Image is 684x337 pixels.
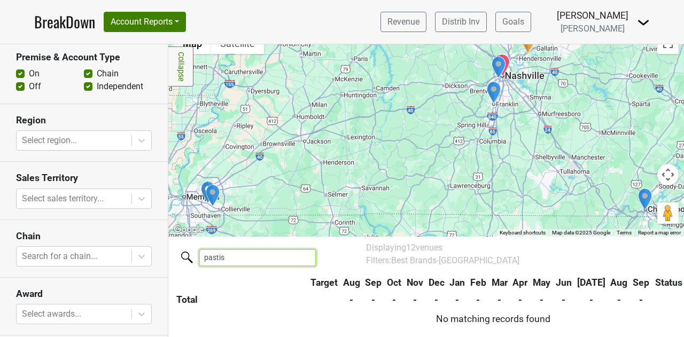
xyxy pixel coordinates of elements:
[16,231,152,242] h3: Chain
[29,67,40,80] label: On
[171,223,206,237] img: Google
[553,291,574,310] th: -
[174,291,308,310] th: Total
[16,173,152,184] h3: Sales Territory
[447,273,468,293] th: Jan: activate to sort column ascending
[362,273,384,293] th: Sep: activate to sort column ascending
[168,46,193,87] a: Collapse
[404,291,426,310] th: -
[638,230,681,236] a: Report a map error
[657,164,679,185] button: Map camera controls
[384,291,404,310] th: -
[468,291,489,310] th: -
[574,273,608,293] th: Jul: activate to sort column ascending
[384,273,404,293] th: Oct: activate to sort column ascending
[486,81,501,104] div: Saint Goose
[16,115,152,126] h3: Region
[510,291,531,310] th: -
[637,16,650,29] img: Dropdown Menu
[491,56,506,79] div: Grand Cru Wine and Spirits
[500,229,546,237] button: Keyboard shortcuts
[362,291,384,310] th: -
[495,12,531,32] a: Goals
[489,273,510,293] th: Mar: activate to sort column ascending
[617,230,632,236] a: Terms (opens in new tab)
[553,273,574,293] th: Jun: activate to sort column ascending
[391,255,519,265] span: Best Brands-[GEOGRAPHIC_DATA]
[494,54,509,76] div: Hall's Chophouse
[638,188,652,210] div: Imbibe
[561,23,625,34] span: [PERSON_NAME]
[380,12,426,32] a: Revenue
[205,184,220,207] div: Corks Wine and Spirits
[489,291,510,310] th: -
[630,291,652,310] th: -
[340,273,363,293] th: Aug: activate to sort column ascending
[574,291,608,310] th: -
[340,291,363,310] th: -
[200,181,215,203] div: Germantown Village Wine and Liquor
[447,291,468,310] th: -
[97,80,143,93] label: Independent
[404,273,426,293] th: Nov: activate to sort column ascending
[29,80,41,93] label: Off
[171,223,206,237] a: Open this area in Google Maps (opens a new window)
[552,230,610,236] span: Map data ©2025 Google
[174,273,308,293] th: &nbsp;: activate to sort column ascending
[630,273,652,293] th: Sep: activate to sort column ascending
[557,9,628,22] div: [PERSON_NAME]
[657,202,679,224] button: Drag Pegman onto the map to open Street View
[426,291,447,310] th: -
[495,53,510,76] div: The Southern Steak & Oyster
[426,273,447,293] th: Dec: activate to sort column ascending
[530,291,553,310] th: -
[16,288,152,300] h3: Award
[104,12,186,32] button: Account Reports
[34,11,95,33] a: BreakDown
[308,273,340,293] th: Target: activate to sort column ascending
[608,273,631,293] th: Aug: activate to sort column ascending
[530,273,553,293] th: May: activate to sort column ascending
[435,12,487,32] a: Distrib Inv
[510,273,531,293] th: Apr: activate to sort column ascending
[97,67,119,80] label: Chain
[608,291,631,310] th: -
[201,181,216,203] div: Corks
[495,54,510,76] div: The Bell Tower
[468,273,489,293] th: Feb: activate to sort column ascending
[16,52,152,63] h3: Premise & Account Type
